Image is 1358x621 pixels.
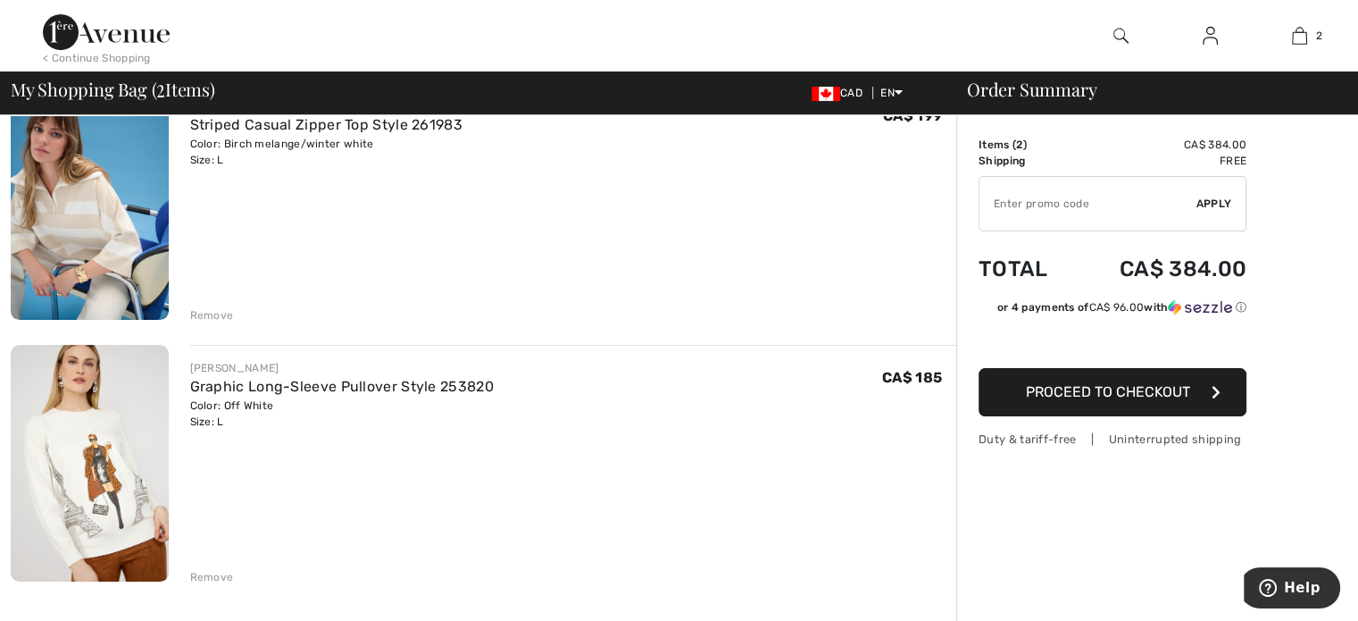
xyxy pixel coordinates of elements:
[1292,25,1307,46] img: My Bag
[190,569,234,585] div: Remove
[997,299,1246,315] div: or 4 payments of with
[979,153,1073,169] td: Shipping
[946,80,1347,98] div: Order Summary
[190,378,494,395] a: Graphic Long-Sleeve Pullover Style 253820
[1316,28,1322,44] span: 2
[979,368,1246,416] button: Proceed to Checkout
[812,87,840,101] img: Canadian Dollar
[1113,25,1129,46] img: search the website
[1168,299,1232,315] img: Sezzle
[1073,239,1246,299] td: CA$ 384.00
[11,345,169,582] img: Graphic Long-Sleeve Pullover Style 253820
[1088,301,1144,314] span: CA$ 96.00
[1073,153,1246,169] td: Free
[979,239,1073,299] td: Total
[882,369,942,386] span: CA$ 185
[156,76,165,99] span: 2
[190,116,462,133] a: Striped Casual Zipper Top Style 261983
[1255,25,1343,46] a: 2
[1203,25,1218,46] img: My Info
[190,398,494,430] div: Color: Off White Size: L
[979,299,1246,322] div: or 4 payments ofCA$ 96.00withSezzle Click to learn more about Sezzle
[190,307,234,323] div: Remove
[43,50,151,66] div: < Continue Shopping
[190,136,462,168] div: Color: Birch melange/winter white Size: L
[979,431,1246,448] div: Duty & tariff-free | Uninterrupted shipping
[1016,138,1022,151] span: 2
[1188,25,1232,47] a: Sign In
[43,14,170,50] img: 1ère Avenue
[11,80,215,98] span: My Shopping Bag ( Items)
[979,177,1196,231] input: Promo code
[979,322,1246,362] iframe: PayPal-paypal
[883,107,942,124] span: CA$ 199
[1026,383,1190,400] span: Proceed to Checkout
[190,360,494,376] div: [PERSON_NAME]
[11,83,169,320] img: Striped Casual Zipper Top Style 261983
[979,137,1073,153] td: Items ( )
[1196,196,1232,212] span: Apply
[1073,137,1246,153] td: CA$ 384.00
[1244,567,1340,612] iframe: Opens a widget where you can find more information
[880,87,903,99] span: EN
[812,87,870,99] span: CAD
